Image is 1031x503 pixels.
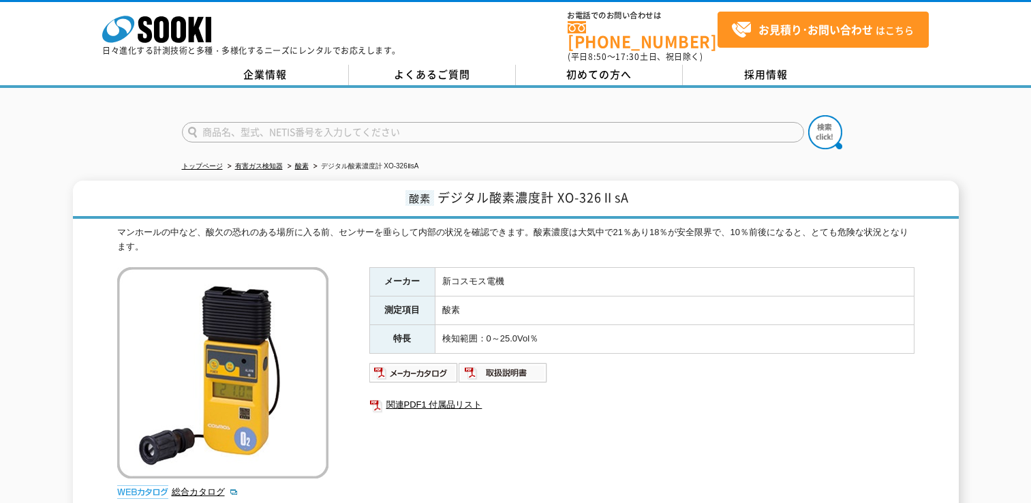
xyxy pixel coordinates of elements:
[102,46,401,55] p: 日々進化する計測技術と多種・多様化するニーズにレンタルでお応えします。
[349,65,516,85] a: よくあるご質問
[459,362,548,384] img: 取扱説明書
[405,190,434,206] span: 酸素
[435,296,914,325] td: 酸素
[516,65,683,85] a: 初めての方へ
[566,67,632,82] span: 初めての方へ
[808,115,842,149] img: btn_search.png
[731,20,914,40] span: はこちら
[311,159,419,174] li: デジタル酸素濃度計 XO-326ⅡsA
[568,21,718,49] a: [PHONE_NUMBER]
[758,21,873,37] strong: お見積り･お問い合わせ
[369,296,435,325] th: 測定項目
[435,325,914,354] td: 検知範囲：0～25.0Vol％
[182,122,804,142] input: 商品名、型式、NETIS番号を入力してください
[117,485,168,499] img: webカタログ
[369,371,459,381] a: メーカーカタログ
[182,162,223,170] a: トップページ
[369,396,914,414] a: 関連PDF1 付属品リスト
[588,50,607,63] span: 8:50
[435,268,914,296] td: 新コスモス電機
[172,487,238,497] a: 総合カタログ
[568,50,703,63] span: (平日 ～ 土日、祝日除く)
[295,162,309,170] a: 酸素
[615,50,640,63] span: 17:30
[117,226,914,254] div: マンホールの中など、酸欠の恐れのある場所に入る前、センサーを垂らして内部の状況を確認できます。酸素濃度は大気中で21％あり18％が安全限界で、10％前後になると、とても危険な状況となります。
[568,12,718,20] span: お電話でのお問い合わせは
[235,162,283,170] a: 有害ガス検知器
[117,267,328,478] img: デジタル酸素濃度計 XO-326ⅡsA
[718,12,929,48] a: お見積り･お問い合わせはこちら
[369,325,435,354] th: 特長
[437,188,629,207] span: デジタル酸素濃度計 XO-326ⅡsA
[369,362,459,384] img: メーカーカタログ
[369,268,435,296] th: メーカー
[459,371,548,381] a: 取扱説明書
[683,65,850,85] a: 採用情報
[182,65,349,85] a: 企業情報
